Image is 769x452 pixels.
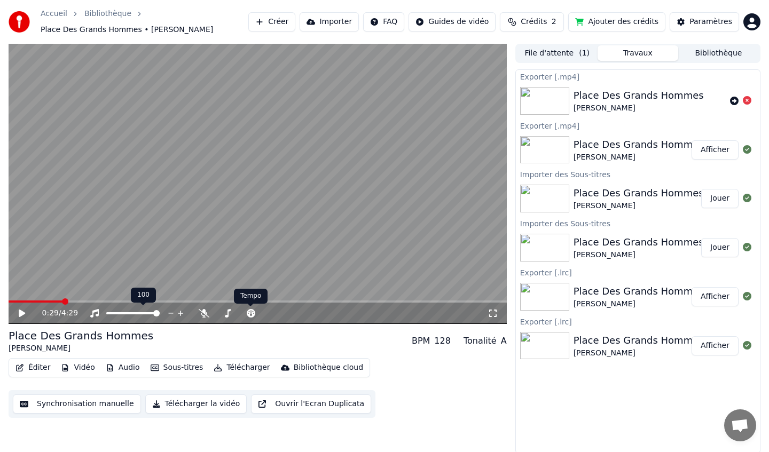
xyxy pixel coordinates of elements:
img: youka [9,11,30,33]
button: Guides de vidéo [409,12,496,31]
span: 2 [552,17,556,27]
button: Travaux [598,45,678,61]
button: Synchronisation manuelle [13,394,141,414]
div: Tempo [234,289,268,304]
button: Jouer [701,189,739,208]
div: [PERSON_NAME] [574,103,704,114]
div: [PERSON_NAME] [574,152,704,163]
div: 100 [131,288,156,303]
div: [PERSON_NAME] [574,201,704,211]
button: Afficher [692,287,739,306]
div: / [42,308,68,319]
div: [PERSON_NAME] [9,343,153,354]
div: [PERSON_NAME] [574,299,704,310]
button: Ouvrir l'Ecran Duplicata [251,394,371,414]
button: Importer [300,12,359,31]
a: Accueil [41,9,67,19]
button: Paramètres [670,12,739,31]
button: Audio [101,360,144,375]
button: Ajouter des crédits [568,12,665,31]
div: A [501,335,507,347]
a: Bibliothèque [84,9,131,19]
div: Exporter [.lrc] [516,315,760,328]
div: Place Des Grands Hommes [574,333,704,348]
button: Crédits2 [500,12,564,31]
div: [PERSON_NAME] [574,348,704,359]
div: Exporter [.lrc] [516,266,760,279]
span: Place Des Grands Hommes • [PERSON_NAME] [41,25,213,35]
div: [PERSON_NAME] [574,250,704,260]
button: Éditer [11,360,54,375]
button: Jouer [701,238,739,257]
div: Exporter [.mp4] [516,119,760,132]
div: Place Des Grands Hommes [574,284,704,299]
div: Tonalité [464,335,497,347]
button: Télécharger [209,360,274,375]
div: Place Des Grands Hommes [574,235,704,250]
span: ( 1 ) [579,48,590,59]
button: File d'attente [517,45,598,61]
button: Créer [248,12,295,31]
button: Afficher [692,336,739,355]
a: Ouvrir le chat [724,409,756,441]
button: Sous-titres [146,360,208,375]
div: Paramètres [689,17,732,27]
div: Place Des Grands Hommes [574,186,704,201]
span: 4:29 [61,308,78,319]
div: Place Des Grands Hommes [574,137,704,152]
div: Importer des Sous-titres [516,217,760,229]
div: BPM [412,335,430,347]
div: Place Des Grands Hommes [9,328,153,343]
span: Crédits [521,17,547,27]
button: Vidéo [57,360,99,375]
div: Exporter [.mp4] [516,70,760,83]
span: 0:29 [42,308,59,319]
div: Bibliothèque cloud [294,362,363,373]
div: Place Des Grands Hommes [574,88,704,103]
button: FAQ [363,12,404,31]
button: Bibliothèque [678,45,759,61]
div: 128 [434,335,451,347]
button: Afficher [692,140,739,160]
nav: breadcrumb [41,9,248,35]
div: Importer des Sous-titres [516,168,760,180]
button: Télécharger la vidéo [145,394,247,414]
